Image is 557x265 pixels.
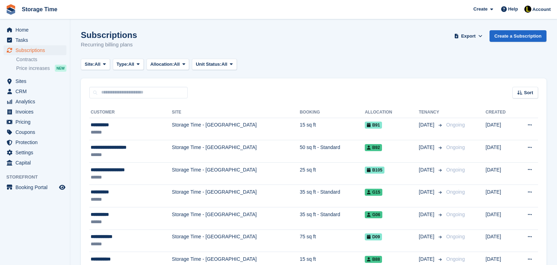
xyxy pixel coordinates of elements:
[172,107,300,118] th: Site
[446,167,465,173] span: Ongoing
[4,45,66,55] a: menu
[446,122,465,128] span: Ongoing
[365,107,419,118] th: Allocation
[172,230,300,252] td: Storage Time - [GEOGRAPHIC_DATA]
[15,76,58,86] span: Sites
[4,86,66,96] a: menu
[365,144,382,151] span: B92
[19,4,60,15] a: Storage Time
[4,182,66,192] a: menu
[4,127,66,137] a: menu
[6,4,16,15] img: stora-icon-8386f47178a22dfd0bd8f6a31ec36ba5ce8667c1dd55bd0f319d3a0aa187defe.svg
[365,233,382,240] span: D09
[486,207,516,230] td: [DATE]
[4,158,66,168] a: menu
[4,137,66,147] a: menu
[486,162,516,185] td: [DATE]
[172,185,300,207] td: Storage Time - [GEOGRAPHIC_DATA]
[461,33,475,40] span: Export
[524,89,533,96] span: Sort
[486,230,516,252] td: [DATE]
[490,30,546,42] a: Create a Subscription
[365,256,382,263] span: B88
[15,107,58,117] span: Invoices
[81,41,137,49] p: Recurring billing plans
[419,233,436,240] span: [DATE]
[15,127,58,137] span: Coupons
[532,6,551,13] span: Account
[89,107,172,118] th: Customer
[446,144,465,150] span: Ongoing
[486,140,516,163] td: [DATE]
[172,118,300,140] td: Storage Time - [GEOGRAPHIC_DATA]
[16,65,50,72] span: Price increases
[419,166,436,174] span: [DATE]
[446,256,465,262] span: Ongoing
[419,144,436,151] span: [DATE]
[81,30,137,40] h1: Subscriptions
[55,65,66,72] div: NEW
[365,122,382,129] span: B91
[15,97,58,106] span: Analytics
[300,162,365,185] td: 25 sq ft
[419,107,443,118] th: Tenancy
[117,61,129,68] span: Type:
[4,25,66,35] a: menu
[174,61,180,68] span: All
[524,6,531,13] img: Laaibah Sarwar
[16,56,66,63] a: Contracts
[4,117,66,127] a: menu
[172,207,300,230] td: Storage Time - [GEOGRAPHIC_DATA]
[486,185,516,207] td: [DATE]
[58,183,66,192] a: Preview store
[419,211,436,218] span: [DATE]
[419,256,436,263] span: [DATE]
[419,121,436,129] span: [DATE]
[192,59,237,70] button: Unit Status: All
[4,148,66,157] a: menu
[150,61,174,68] span: Allocation:
[419,188,436,196] span: [DATE]
[365,167,384,174] span: B105
[128,61,134,68] span: All
[196,61,221,68] span: Unit Status:
[300,207,365,230] td: 35 sq ft - Standard
[113,59,144,70] button: Type: All
[95,61,101,68] span: All
[486,118,516,140] td: [DATE]
[486,107,516,118] th: Created
[300,185,365,207] td: 35 sq ft - Standard
[446,212,465,217] span: Ongoing
[172,140,300,163] td: Storage Time - [GEOGRAPHIC_DATA]
[16,64,66,72] a: Price increases NEW
[4,35,66,45] a: menu
[15,45,58,55] span: Subscriptions
[446,234,465,239] span: Ongoing
[4,76,66,86] a: menu
[15,182,58,192] span: Booking Portal
[473,6,487,13] span: Create
[6,174,70,181] span: Storefront
[300,107,365,118] th: Booking
[81,59,110,70] button: Site: All
[15,25,58,35] span: Home
[300,140,365,163] td: 50 sq ft - Standard
[15,158,58,168] span: Capital
[15,86,58,96] span: CRM
[365,211,382,218] span: G06
[15,148,58,157] span: Settings
[15,137,58,147] span: Protection
[15,117,58,127] span: Pricing
[221,61,227,68] span: All
[508,6,518,13] span: Help
[300,230,365,252] td: 75 sq ft
[147,59,189,70] button: Allocation: All
[4,107,66,117] a: menu
[446,189,465,195] span: Ongoing
[172,162,300,185] td: Storage Time - [GEOGRAPHIC_DATA]
[4,97,66,106] a: menu
[85,61,95,68] span: Site:
[15,35,58,45] span: Tasks
[453,30,484,42] button: Export
[300,118,365,140] td: 15 sq ft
